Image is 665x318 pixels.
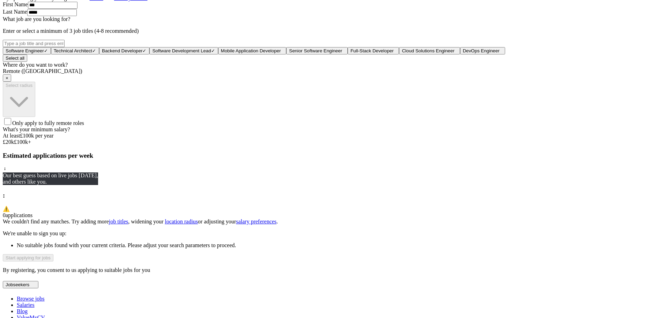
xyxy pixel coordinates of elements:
[12,120,84,126] span: Only apply to fully remote roles
[3,133,20,139] span: At least
[17,302,35,308] a: Salaries
[4,118,11,125] input: Only apply to fully remote roles
[399,47,460,54] button: Cloud Solutions Engineer
[35,133,53,139] span: per year
[3,212,662,219] div: applications
[54,48,92,53] span: Technical Architect
[3,68,662,74] div: Remote ([GEOGRAPHIC_DATA])
[3,219,662,225] div: We couldn't find any matches. Try adding more , widening your or adjusting your .
[289,48,342,53] span: Senior Software Engineer
[3,28,662,34] p: Enter or select a minimum of 3 job titles (4-8 recommended)
[6,83,32,88] span: Select radius
[14,139,31,145] span: £ 100 k+
[3,126,70,132] label: What's your minimum salary?
[31,283,36,286] img: toggle icon
[149,47,218,54] button: Software Development Lead✓
[3,62,68,68] label: Where do you want to work?
[99,47,149,54] button: Backend Developer✓
[142,48,146,53] span: ✓
[286,47,348,54] button: Senior Software Engineer
[218,47,287,54] button: Mobile Application Developer
[3,9,27,15] label: Last Name
[17,308,28,314] a: Blog
[3,40,65,47] input: Type a job title and press enter
[17,242,662,249] li: No suitable jobs found with your current criteria. Please adjust your search parameters to proceed.
[3,192,662,199] h3: :
[102,48,142,53] span: Backend Developer
[6,48,44,53] span: Software Engineer
[109,219,128,224] a: job titles
[3,54,27,62] button: Select all
[236,219,276,224] a: salary preferences
[6,75,8,81] span: ×
[460,47,505,54] button: DevOps Engineer
[221,48,281,53] span: Mobile Application Developer
[3,74,11,82] button: ×
[44,48,48,53] span: ✓
[20,133,34,139] span: £ 100k
[350,48,394,53] span: Full-Stack Developer
[402,48,454,53] span: Cloud Solutions Engineer
[17,296,45,302] a: Browse jobs
[348,47,399,54] button: Full-Stack Developer
[3,230,662,237] p: We're unable to sign you up:
[92,48,96,53] span: ✓
[3,152,662,160] h3: Estimated applications per week
[3,139,14,145] span: £ 20 k
[3,172,98,185] span: Our best guess based on live jobs [DATE], and others like you.
[6,282,29,287] span: Jobseekers
[3,206,10,212] span: ⚠️
[51,47,99,54] button: Technical Architect✓
[211,48,215,53] span: ✓
[463,48,500,53] span: DevOps Engineer
[3,47,51,54] button: Software Engineer✓
[3,267,662,273] p: By registering, you consent to us applying to suitable jobs for you
[3,82,35,117] button: Select radius
[165,219,198,224] a: location radius
[3,1,28,7] label: First Name
[3,212,6,218] span: 0
[3,16,70,22] label: What job are you looking for?
[152,48,211,53] span: Software Development Lead
[3,254,53,261] button: Start applying for jobs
